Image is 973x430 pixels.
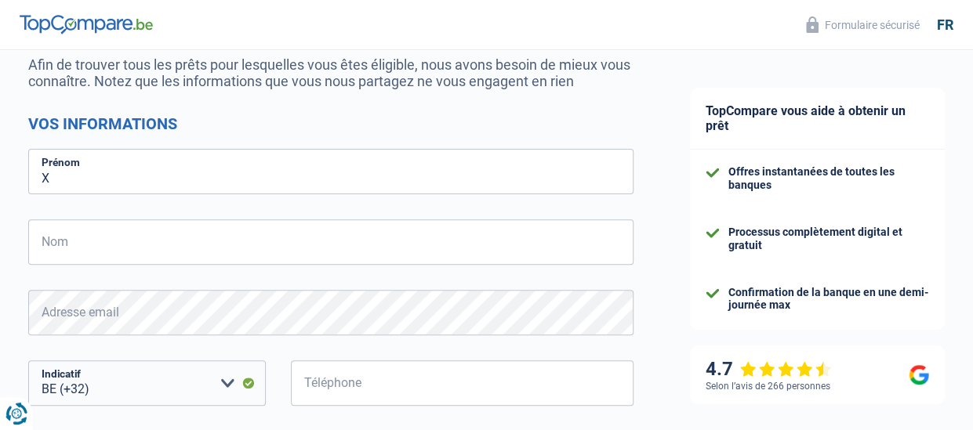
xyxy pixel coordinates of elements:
[728,226,929,252] div: Processus complètement digital et gratuit
[28,114,634,133] h2: Vos informations
[4,281,5,282] img: Advertisement
[690,88,945,150] div: TopCompare vous aide à obtenir un prêt
[20,15,153,34] img: TopCompare Logo
[706,381,830,392] div: Selon l’avis de 266 personnes
[728,286,929,313] div: Confirmation de la banque en une demi-journée max
[28,56,634,89] p: Afin de trouver tous les prêts pour lesquelles vous êtes éligible, nous avons besoin de mieux vou...
[728,165,929,192] div: Offres instantanées de toutes les banques
[706,358,832,381] div: 4.7
[797,12,929,38] button: Formulaire sécurisé
[291,360,634,406] input: 401020304
[937,16,953,34] div: fr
